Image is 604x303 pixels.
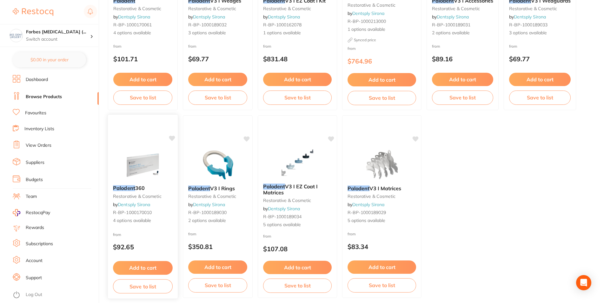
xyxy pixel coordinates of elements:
[263,6,332,11] small: restorative & cosmetic
[193,14,225,20] a: Dentsply Sirona
[113,261,173,275] button: Add to cart
[188,243,247,250] p: $350.81
[263,73,332,86] button: Add to cart
[432,91,493,104] button: Save to list
[437,14,469,20] a: Dentsply Sirona
[263,198,332,203] small: restorative & cosmetic
[188,278,247,292] button: Save to list
[13,290,97,300] button: Log Out
[432,14,469,20] span: by
[26,275,42,281] a: Support
[188,202,225,207] span: by
[13,8,53,16] img: Restocq Logo
[263,234,271,239] span: from
[113,6,172,11] small: restorative & cosmetic
[188,6,247,11] small: restorative & cosmetic
[26,241,53,247] a: Subscriptions
[188,91,247,104] button: Save to list
[26,94,62,100] a: Browse Products
[348,243,416,250] p: $83.34
[263,245,332,252] p: $107.08
[348,18,386,24] span: R-BP-1000213000
[263,44,271,49] span: from
[113,73,172,86] button: Add to cart
[348,202,384,207] span: by
[188,55,247,63] p: $69.77
[193,202,225,207] a: Dentsply Sirona
[352,202,384,207] a: Dentsply Sirona
[348,278,416,292] button: Save to list
[263,206,300,212] span: by
[188,194,247,199] small: restorative & cosmetic
[348,185,369,192] em: Palodent
[369,185,401,192] span: V3 I Matrices
[26,29,90,35] h4: Forbes Dental Surgery (DentalTown 6)
[348,210,386,215] span: R-BP-1000189029
[25,110,46,116] a: Favourites
[26,142,51,149] a: View Orders
[263,22,302,28] span: R-BP-1000162078
[576,275,591,290] div: Open Intercom Messenger
[188,185,247,191] b: Palodent V3 I Rings
[113,22,152,28] span: R-BP-1000170061
[26,159,44,166] a: Suppliers
[113,185,135,191] em: Palodent
[277,147,318,178] img: Palodent V3 I EZ Coat I Matrices
[268,206,300,212] a: Dentsply Sirona
[113,30,172,36] span: 4 options available
[348,73,416,86] button: Add to cart
[26,210,50,216] span: RestocqPay
[509,73,571,86] button: Add to cart
[210,185,235,192] span: V3 I Rings
[509,22,548,28] span: R-BP-1000189033
[509,44,517,49] span: from
[13,209,20,216] img: RestocqPay
[13,5,53,19] a: Restocq Logo
[113,44,122,49] span: from
[188,260,247,274] button: Add to cart
[122,148,163,180] img: Palodent 360
[348,194,416,199] small: restorative & cosmetic
[263,183,318,195] span: V3 I EZ Coat I Matrices
[113,91,172,104] button: Save to list
[10,29,23,42] img: Forbes Dental Surgery (DentalTown 6)
[24,126,54,132] a: Inventory Lists
[352,10,384,16] a: Dentsply Sirona
[263,91,332,104] button: Save to list
[113,218,173,224] span: 4 options available
[188,30,247,36] span: 3 options available
[263,184,332,195] b: Palodent V3 I EZ Coat I Matrices
[263,183,285,190] em: Palodent
[348,37,416,43] small: Synced price
[263,30,332,36] span: 1 options available
[113,55,172,63] p: $101.71
[509,55,571,63] p: $69.77
[348,185,416,191] b: Palodent V3 I Matrices
[26,77,48,83] a: Dashboard
[26,225,44,231] a: Rewards
[348,91,416,105] button: Save to list
[188,185,210,192] em: Palodent
[113,185,173,191] b: Palodent 360
[26,258,43,264] a: Account
[509,14,546,20] span: by
[432,6,493,11] small: restorative & cosmetic
[514,14,546,20] a: Dentsply Sirona
[361,149,402,180] img: Palodent V3 I Matrices
[26,292,42,298] a: Log Out
[113,232,121,237] span: from
[348,57,416,65] p: $764.96
[118,14,150,20] a: Dentsply Sirona
[509,30,571,36] span: 3 options available
[348,26,416,33] span: 1 options available
[113,279,173,293] button: Save to list
[263,55,332,63] p: $831.48
[263,261,332,274] button: Add to cart
[188,73,247,86] button: Add to cart
[263,14,300,20] span: by
[188,210,227,215] span: R-BP-1000189030
[26,193,37,200] a: Team
[118,202,150,207] a: Dentsply Sirona
[348,3,416,8] small: restorative & cosmetic
[13,52,86,67] button: $0.00 in your order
